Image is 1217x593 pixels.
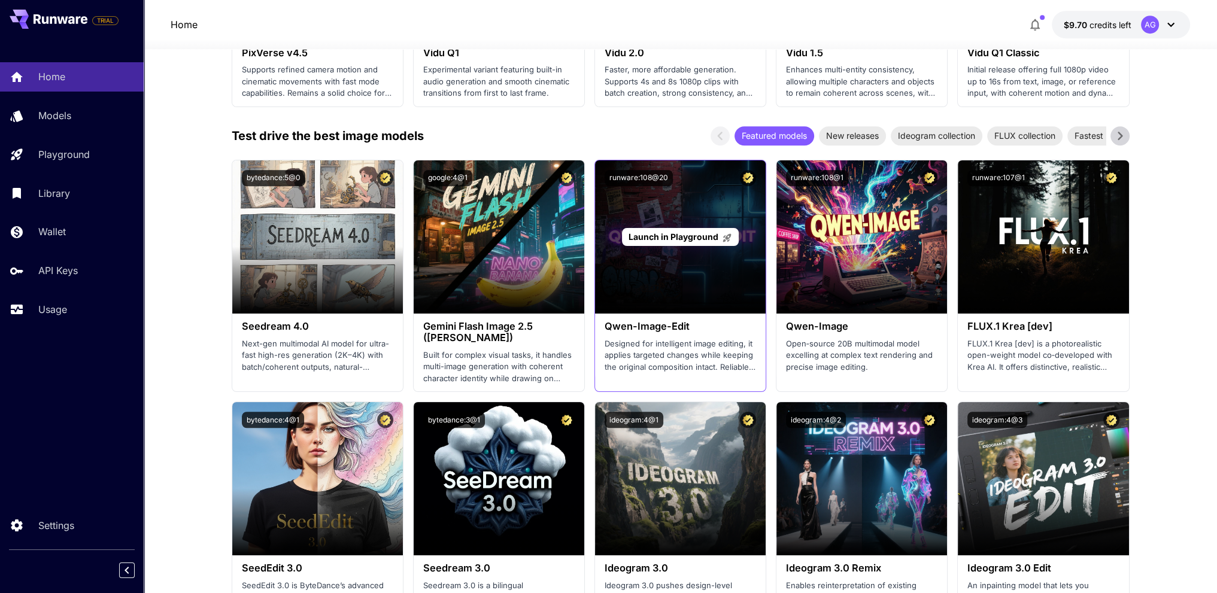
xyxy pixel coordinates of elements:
button: runware:107@1 [967,170,1030,186]
h3: Seedream 3.0 [423,562,575,574]
button: Certified Model – Vetted for best performance and includes a commercial license. [1103,170,1119,186]
h3: Ideogram 3.0 Edit [967,562,1119,574]
p: Faster, more affordable generation. Supports 4s and 8s 1080p clips with batch creation, strong co... [605,64,756,99]
button: bytedance:3@1 [423,412,485,428]
nav: breadcrumb [171,17,198,32]
span: TRIAL [93,16,118,25]
button: bytedance:4@1 [242,412,304,428]
p: Models [38,108,71,123]
button: ideogram:4@3 [967,412,1027,428]
h3: SeedEdit 3.0 [242,562,393,574]
p: Supports refined camera motion and cinematic movements with fast mode capabilities. Remains a sol... [242,64,393,99]
button: Certified Model – Vetted for best performance and includes a commercial license. [377,170,393,186]
p: Library [38,186,70,200]
div: New releases [819,126,886,145]
p: Home [38,69,65,84]
div: AG [1141,16,1159,34]
span: Ideogram collection [891,129,982,142]
button: runware:108@1 [786,170,848,186]
button: $9.70274AG [1052,11,1190,38]
img: alt [414,160,584,314]
p: Test drive the best image models [232,127,424,145]
img: alt [958,402,1128,555]
button: Collapse sidebar [119,562,135,578]
button: Certified Model – Vetted for best performance and includes a commercial license. [1103,412,1119,428]
p: Settings [38,518,74,533]
span: New releases [819,129,886,142]
div: $9.70274 [1064,19,1131,31]
p: Playground [38,147,90,162]
span: Featured models [735,129,814,142]
div: Featured models [735,126,814,145]
h3: Ideogram 3.0 Remix [786,562,937,574]
p: API Keys [38,263,78,278]
div: Ideogram collection [891,126,982,145]
h3: FLUX.1 Krea [dev] [967,321,1119,332]
button: Certified Model – Vetted for best performance and includes a commercial license. [921,170,937,186]
button: Certified Model – Vetted for best performance and includes a commercial license. [740,170,756,186]
p: Enhances multi-entity consistency, allowing multiple characters and objects to remain coherent ac... [786,64,937,99]
span: credits left [1089,20,1131,30]
span: Fastest models [1067,129,1141,142]
p: Built for complex visual tasks, it handles multi-image generation with coherent character identit... [423,349,575,385]
img: alt [958,160,1128,314]
p: Usage [38,302,67,317]
span: Launch in Playground [629,232,718,242]
a: Launch in Playground [622,228,739,247]
p: Next-gen multimodal AI model for ultra-fast high-res generation (2K–4K) with batch/coherent outpu... [242,338,393,373]
div: FLUX collection [987,126,1063,145]
span: Add your payment card to enable full platform functionality. [92,13,119,28]
img: alt [414,402,584,555]
img: alt [776,160,947,314]
p: Wallet [38,224,66,239]
p: Initial release offering full 1080p video up to 16s from text, image, or reference input, with co... [967,64,1119,99]
h3: Ideogram 3.0 [605,562,756,574]
button: Certified Model – Vetted for best performance and includes a commercial license. [921,412,937,428]
img: alt [595,402,766,555]
h3: Gemini Flash Image 2.5 ([PERSON_NAME]) [423,321,575,343]
div: Fastest models [1067,126,1141,145]
button: Certified Model – Vetted for best performance and includes a commercial license. [559,170,575,186]
p: Open‑source 20B multimodal model excelling at complex text rendering and precise image editing. [786,338,937,373]
h3: Vidu 1.5 [786,47,937,59]
h3: Seedream 4.0 [242,321,393,332]
button: ideogram:4@1 [605,412,663,428]
a: Home [171,17,198,32]
button: google:4@1 [423,170,472,186]
span: $9.70 [1064,20,1089,30]
button: Certified Model – Vetted for best performance and includes a commercial license. [377,412,393,428]
button: runware:108@20 [605,170,673,186]
h3: PixVerse v4.5 [242,47,393,59]
img: alt [232,402,403,555]
h3: Vidu Q1 [423,47,575,59]
button: ideogram:4@2 [786,412,846,428]
span: FLUX collection [987,129,1063,142]
p: Designed for intelligent image editing, it applies targeted changes while keeping the original co... [605,338,756,373]
button: Certified Model – Vetted for best performance and includes a commercial license. [740,412,756,428]
h3: Qwen-Image-Edit [605,321,756,332]
h3: Qwen-Image [786,321,937,332]
p: FLUX.1 Krea [dev] is a photorealistic open-weight model co‑developed with Krea AI. It offers dist... [967,338,1119,373]
p: Experimental variant featuring built-in audio generation and smooth cinematic transitions from fi... [423,64,575,99]
button: bytedance:5@0 [242,170,305,186]
h3: Vidu 2.0 [605,47,756,59]
button: Certified Model – Vetted for best performance and includes a commercial license. [559,412,575,428]
img: alt [232,160,403,314]
div: Collapse sidebar [128,559,144,581]
img: alt [776,402,947,555]
h3: Vidu Q1 Classic [967,47,1119,59]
